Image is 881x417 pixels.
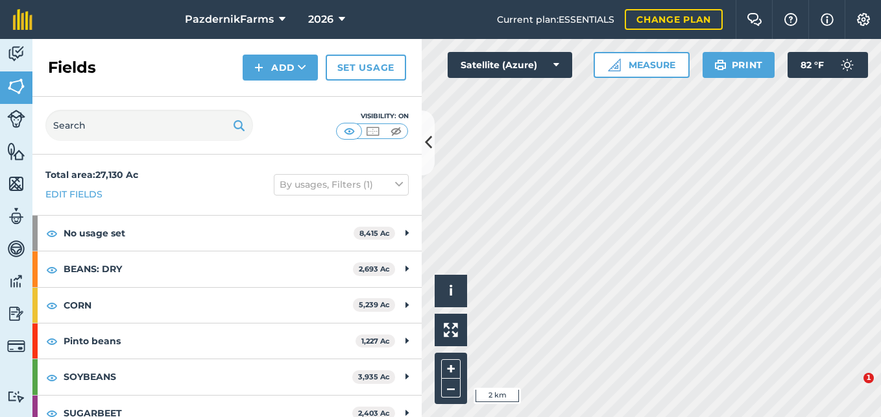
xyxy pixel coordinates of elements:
button: By usages, Filters (1) [274,174,409,195]
strong: 2,693 Ac [359,264,390,273]
button: 82 °F [788,52,868,78]
img: svg+xml;base64,PD94bWwgdmVyc2lvbj0iMS4wIiBlbmNvZGluZz0idXRmLTgiPz4KPCEtLSBHZW5lcmF0b3I6IEFkb2JlIE... [7,207,25,226]
strong: 3,935 Ac [358,372,390,381]
img: Two speech bubbles overlapping with the left bubble in the forefront [747,13,762,26]
strong: SOYBEANS [64,359,352,394]
button: Add [243,55,318,81]
img: svg+xml;base64,PHN2ZyB4bWxucz0iaHR0cDovL3d3dy53My5vcmcvMjAwMC9zdmciIHdpZHRoPSIxOSIgaGVpZ2h0PSIyNC... [233,118,245,133]
input: Search [45,110,253,141]
span: PazdernikFarms [185,12,274,27]
img: svg+xml;base64,PD94bWwgdmVyc2lvbj0iMS4wIiBlbmNvZGluZz0idXRmLTgiPz4KPCEtLSBHZW5lcmF0b3I6IEFkb2JlIE... [834,52,860,78]
img: svg+xml;base64,PHN2ZyB4bWxucz0iaHR0cDovL3d3dy53My5vcmcvMjAwMC9zdmciIHdpZHRoPSIxOCIgaGVpZ2h0PSIyNC... [46,297,58,313]
div: BEANS: DRY2,693 Ac [32,251,422,286]
strong: 1,227 Ac [361,336,390,346]
img: svg+xml;base64,PHN2ZyB4bWxucz0iaHR0cDovL3d3dy53My5vcmcvMjAwMC9zdmciIHdpZHRoPSIxOCIgaGVpZ2h0PSIyNC... [46,370,58,385]
button: – [441,379,461,398]
button: + [441,359,461,379]
div: No usage set8,415 Ac [32,216,422,251]
iframe: Intercom live chat [837,373,868,404]
img: svg+xml;base64,PHN2ZyB4bWxucz0iaHR0cDovL3d3dy53My5vcmcvMjAwMC9zdmciIHdpZHRoPSI1NiIgaGVpZ2h0PSI2MC... [7,174,25,194]
img: svg+xml;base64,PD94bWwgdmVyc2lvbj0iMS4wIiBlbmNvZGluZz0idXRmLTgiPz4KPCEtLSBHZW5lcmF0b3I6IEFkb2JlIE... [7,272,25,291]
button: Print [703,52,775,78]
img: svg+xml;base64,PHN2ZyB4bWxucz0iaHR0cDovL3d3dy53My5vcmcvMjAwMC9zdmciIHdpZHRoPSI1MCIgaGVpZ2h0PSI0MC... [388,125,404,138]
img: svg+xml;base64,PHN2ZyB4bWxucz0iaHR0cDovL3d3dy53My5vcmcvMjAwMC9zdmciIHdpZHRoPSI1NiIgaGVpZ2h0PSI2MC... [7,142,25,161]
img: svg+xml;base64,PD94bWwgdmVyc2lvbj0iMS4wIiBlbmNvZGluZz0idXRmLTgiPz4KPCEtLSBHZW5lcmF0b3I6IEFkb2JlIE... [7,337,25,355]
a: Change plan [625,9,723,30]
a: Edit fields [45,187,103,201]
img: svg+xml;base64,PD94bWwgdmVyc2lvbj0iMS4wIiBlbmNvZGluZz0idXRmLTgiPz4KPCEtLSBHZW5lcmF0b3I6IEFkb2JlIE... [7,239,25,259]
button: i [435,275,467,307]
strong: CORN [64,288,353,323]
img: A question mark icon [783,13,799,26]
strong: No usage set [64,216,354,251]
span: 2026 [308,12,333,27]
img: svg+xml;base64,PD94bWwgdmVyc2lvbj0iMS4wIiBlbmNvZGluZz0idXRmLTgiPz4KPCEtLSBHZW5lcmF0b3I6IEFkb2JlIE... [7,304,25,323]
span: i [449,283,453,299]
img: A cog icon [856,13,871,26]
img: Four arrows, one pointing top left, one top right, one bottom right and the last bottom left [444,323,458,337]
img: fieldmargin Logo [13,9,32,30]
img: svg+xml;base64,PHN2ZyB4bWxucz0iaHR0cDovL3d3dy53My5vcmcvMjAwMC9zdmciIHdpZHRoPSIxOCIgaGVpZ2h0PSIyNC... [46,333,58,349]
img: svg+xml;base64,PHN2ZyB4bWxucz0iaHR0cDovL3d3dy53My5vcmcvMjAwMC9zdmciIHdpZHRoPSIxNyIgaGVpZ2h0PSIxNy... [821,12,834,27]
strong: Pinto beans [64,323,356,359]
img: svg+xml;base64,PHN2ZyB4bWxucz0iaHR0cDovL3d3dy53My5vcmcvMjAwMC9zdmciIHdpZHRoPSIxOCIgaGVpZ2h0PSIyNC... [46,225,58,241]
button: Satellite (Azure) [448,52,572,78]
div: SOYBEANS3,935 Ac [32,359,422,394]
span: 1 [863,373,874,383]
img: svg+xml;base64,PD94bWwgdmVyc2lvbj0iMS4wIiBlbmNvZGluZz0idXRmLTgiPz4KPCEtLSBHZW5lcmF0b3I6IEFkb2JlIE... [7,44,25,64]
span: Current plan : ESSENTIALS [497,12,614,27]
strong: BEANS: DRY [64,251,353,286]
img: Ruler icon [608,58,621,71]
img: svg+xml;base64,PD94bWwgdmVyc2lvbj0iMS4wIiBlbmNvZGluZz0idXRmLTgiPz4KPCEtLSBHZW5lcmF0b3I6IEFkb2JlIE... [7,390,25,403]
div: CORN5,239 Ac [32,288,422,323]
img: svg+xml;base64,PHN2ZyB4bWxucz0iaHR0cDovL3d3dy53My5vcmcvMjAwMC9zdmciIHdpZHRoPSIxOCIgaGVpZ2h0PSIyNC... [46,262,58,277]
strong: 5,239 Ac [359,300,390,309]
strong: 8,415 Ac [359,229,390,238]
img: svg+xml;base64,PHN2ZyB4bWxucz0iaHR0cDovL3d3dy53My5vcmcvMjAwMC9zdmciIHdpZHRoPSI1MCIgaGVpZ2h0PSI0MC... [365,125,381,138]
img: svg+xml;base64,PHN2ZyB4bWxucz0iaHR0cDovL3d3dy53My5vcmcvMjAwMC9zdmciIHdpZHRoPSIxOSIgaGVpZ2h0PSIyNC... [714,57,727,73]
img: svg+xml;base64,PHN2ZyB4bWxucz0iaHR0cDovL3d3dy53My5vcmcvMjAwMC9zdmciIHdpZHRoPSI1MCIgaGVpZ2h0PSI0MC... [341,125,357,138]
button: Measure [594,52,690,78]
h2: Fields [48,57,96,78]
a: Set usage [326,55,406,81]
span: 82 ° F [801,52,824,78]
strong: Total area : 27,130 Ac [45,169,138,181]
div: Visibility: On [336,111,409,121]
img: svg+xml;base64,PHN2ZyB4bWxucz0iaHR0cDovL3d3dy53My5vcmcvMjAwMC9zdmciIHdpZHRoPSI1NiIgaGVpZ2h0PSI2MC... [7,77,25,96]
img: svg+xml;base64,PD94bWwgdmVyc2lvbj0iMS4wIiBlbmNvZGluZz0idXRmLTgiPz4KPCEtLSBHZW5lcmF0b3I6IEFkb2JlIE... [7,110,25,128]
img: svg+xml;base64,PHN2ZyB4bWxucz0iaHR0cDovL3d3dy53My5vcmcvMjAwMC9zdmciIHdpZHRoPSIxNCIgaGVpZ2h0PSIyNC... [254,60,263,75]
div: Pinto beans1,227 Ac [32,323,422,359]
